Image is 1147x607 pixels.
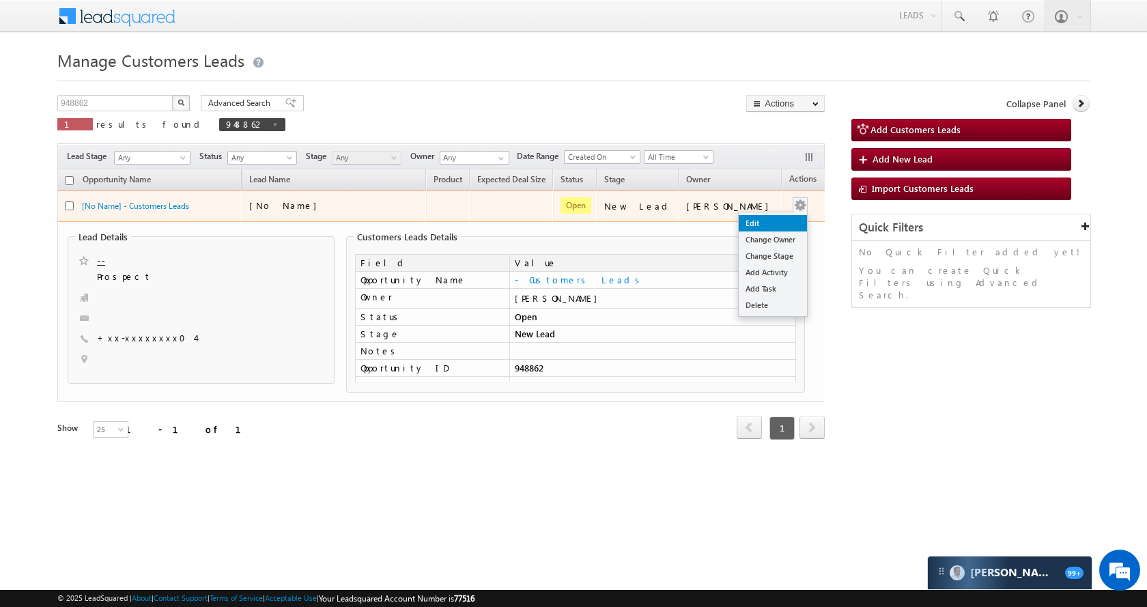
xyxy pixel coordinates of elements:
a: Show All Items [491,152,508,165]
div: Quick Filters [852,214,1090,241]
span: 77516 [454,593,475,604]
span: Add New Lead [873,153,933,165]
span: 1 [769,417,795,440]
a: Add Task [739,281,807,297]
span: Date Range [517,150,564,163]
a: Created On [564,150,640,164]
span: 948862 [226,118,265,130]
a: Delete [739,297,807,313]
div: New Lead [604,200,672,212]
span: Add Customers Leads [870,124,961,135]
a: Status [554,172,590,190]
button: Actions [746,95,825,112]
a: Contact Support [154,593,208,602]
textarea: Type your message and hit 'Enter' [18,126,249,409]
span: Stage [306,150,332,163]
div: 1 - 1 of 1 [126,421,257,437]
img: d_60004797649_company_0_60004797649 [23,72,57,89]
td: Value [509,254,796,272]
div: [PERSON_NAME] [515,292,791,305]
a: prev [737,417,762,439]
legend: Lead Details [75,231,131,242]
a: About [132,593,152,602]
span: 1 [64,118,86,130]
a: All Time [644,150,713,164]
span: Any [228,152,293,164]
td: WebsiteTollfree1087 [509,377,796,394]
span: [No Name] [249,199,324,211]
span: Import Customers Leads [872,182,974,194]
span: +xx-xxxxxxxx04 [97,332,195,345]
span: Advanced Search [208,97,274,109]
span: Lead Name [242,172,297,190]
span: Lead Stage [67,150,112,163]
span: next [799,416,825,439]
span: 25 [94,423,130,436]
td: Status [355,309,509,326]
span: Owner [686,174,710,184]
img: Search [178,99,184,106]
div: [PERSON_NAME] [686,200,776,212]
img: carter-drag [936,566,947,577]
img: Carter [950,565,965,580]
span: Actions [782,171,823,189]
div: Show [57,422,82,434]
a: Stage [597,172,632,190]
span: Collapse Panel [1006,98,1066,110]
span: Status [199,150,227,163]
a: next [799,417,825,439]
a: -- [97,253,105,267]
p: You can create Quick Filters using Advanced Search. [859,264,1084,301]
span: Created On [565,151,636,163]
span: Open [561,197,591,214]
span: Any [332,152,397,164]
span: Opportunity Name [83,174,151,184]
span: Prospect [97,270,259,284]
span: Product [434,174,462,184]
input: Check all records [65,176,74,185]
td: Opportunity Name [355,272,509,289]
td: Stage [355,326,509,343]
a: Opportunity Name [76,172,158,190]
td: Notes [355,343,509,360]
td: 948862 [509,360,796,377]
p: No Quick Filter added yet! [859,246,1084,258]
td: Opportunity ID [355,360,509,377]
a: Expected Deal Size [470,172,552,190]
span: 99+ [1065,567,1084,579]
span: results found [96,118,205,130]
div: Chat with us now [71,72,229,89]
td: New Lead [509,326,796,343]
span: Expected Deal Size [477,174,546,184]
a: 25 [93,421,128,438]
span: © 2025 LeadSquared | | | | | [57,592,475,605]
div: carter-dragCarter[PERSON_NAME]99+ [927,556,1092,590]
a: Any [227,151,297,165]
span: Any [115,152,186,164]
a: Edit [739,215,807,231]
td: Field [355,254,509,272]
span: Manage Customers Leads [57,49,244,71]
a: Change Owner [739,231,807,248]
a: Any [332,151,401,165]
a: - Customers Leads [515,274,645,285]
a: Change Stage [739,248,807,264]
td: SGRL Lead ID [355,377,509,394]
span: Owner [410,150,440,163]
a: [No Name] - Customers Leads [82,201,189,211]
span: Your Leadsquared Account Number is [319,593,475,604]
td: Owner [355,289,509,309]
a: Acceptable Use [265,593,317,602]
input: Type to Search [440,151,509,165]
span: prev [737,416,762,439]
em: Start Chat [186,421,248,439]
a: Terms of Service [210,593,263,602]
a: Add Activity [739,264,807,281]
legend: Customers Leads Details [354,231,461,242]
div: Minimize live chat window [224,7,257,40]
span: All Time [645,151,709,163]
span: Stage [604,174,625,184]
a: Any [114,151,190,165]
td: Open [509,309,796,326]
